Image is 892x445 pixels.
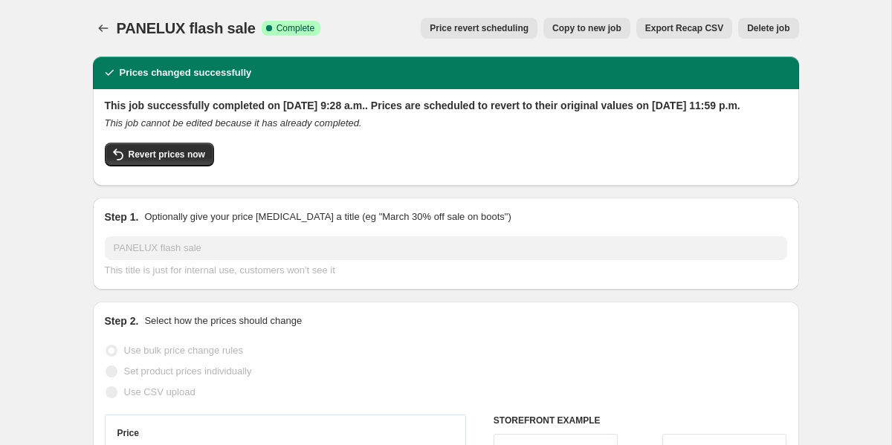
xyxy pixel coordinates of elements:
button: Export Recap CSV [636,18,732,39]
h2: Step 2. [105,314,139,328]
span: Use CSV upload [124,386,195,397]
h2: This job successfully completed on [DATE] 9:28 a.m.. Prices are scheduled to revert to their orig... [105,98,787,113]
span: Revert prices now [129,149,205,160]
span: Price revert scheduling [430,22,529,34]
input: 30% off holiday sale [105,236,787,260]
button: Price revert scheduling [421,18,537,39]
span: Export Recap CSV [645,22,723,34]
p: Optionally give your price [MEDICAL_DATA] a title (eg "March 30% off sale on boots") [144,209,511,224]
button: Revert prices now [105,143,214,166]
p: Select how the prices should change [144,314,302,328]
h6: STOREFRONT EXAMPLE [494,415,787,426]
span: Complete [277,22,314,34]
h3: Price [117,427,139,439]
h2: Prices changed successfully [120,65,252,80]
span: Delete job [747,22,789,34]
span: This title is just for internal use, customers won't see it [105,264,335,276]
span: Set product prices individually [124,366,252,377]
button: Price change jobs [93,18,114,39]
i: This job cannot be edited because it has already completed. [105,117,362,129]
button: Copy to new job [543,18,630,39]
span: Copy to new job [552,22,621,34]
span: PANELUX flash sale [117,20,256,36]
span: Use bulk price change rules [124,345,243,356]
button: Delete job [738,18,798,39]
h2: Step 1. [105,209,139,224]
